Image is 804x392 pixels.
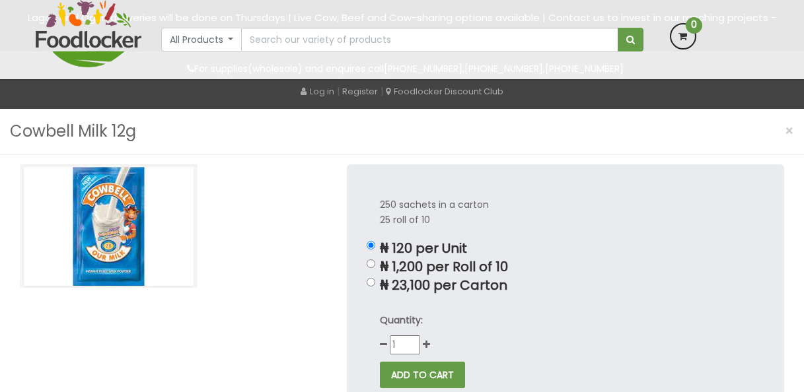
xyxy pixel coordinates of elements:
span: 0 [686,17,702,34]
h3: Cowbell Milk 12g [10,119,136,144]
p: ₦ 1,200 per Roll of 10 [380,259,751,275]
button: ADD TO CART [380,362,465,388]
img: Cowbell Milk 12g [20,164,198,288]
p: ₦ 120 per Unit [380,241,751,256]
a: Log in [301,85,334,98]
input: ₦ 1,200 per Roll of 10 [367,259,375,268]
span: × [785,121,794,141]
input: ₦ 120 per Unit [367,241,375,249]
p: ₦ 23,100 per Carton [380,278,751,293]
button: Close [778,117,801,145]
button: All Products [161,28,242,51]
span: | [381,84,383,98]
span: | [337,84,340,98]
a: Foodlocker Discount Club [386,85,503,98]
strong: Quantity: [380,313,423,327]
input: Search our variety of products [241,28,618,51]
input: ₦ 23,100 per Carton [367,278,375,286]
a: Register [342,85,378,98]
p: 250 sachets in a carton 25 roll of 10 [380,197,751,228]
